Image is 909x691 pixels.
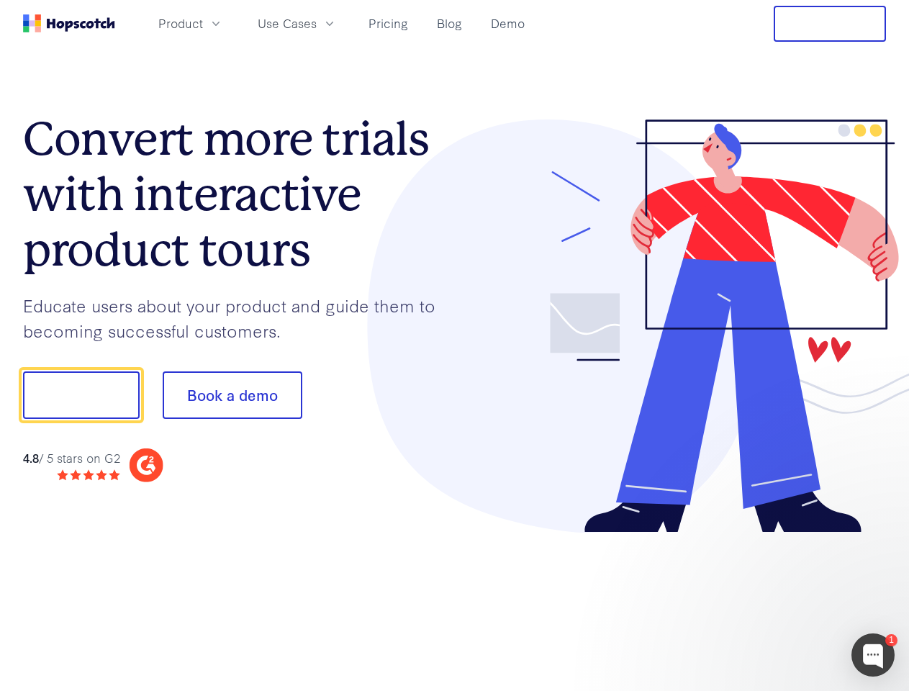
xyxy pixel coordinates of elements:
div: / 5 stars on G2 [23,449,120,467]
span: Use Cases [258,14,317,32]
p: Educate users about your product and guide them to becoming successful customers. [23,293,455,343]
a: Blog [431,12,468,35]
span: Product [158,14,203,32]
button: Free Trial [774,6,886,42]
button: Book a demo [163,371,302,419]
a: Pricing [363,12,414,35]
div: 1 [885,634,897,646]
strong: 4.8 [23,449,39,466]
button: Show me! [23,371,140,419]
a: Home [23,14,115,32]
a: Demo [485,12,530,35]
button: Product [150,12,232,35]
button: Use Cases [249,12,345,35]
h1: Convert more trials with interactive product tours [23,112,455,277]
